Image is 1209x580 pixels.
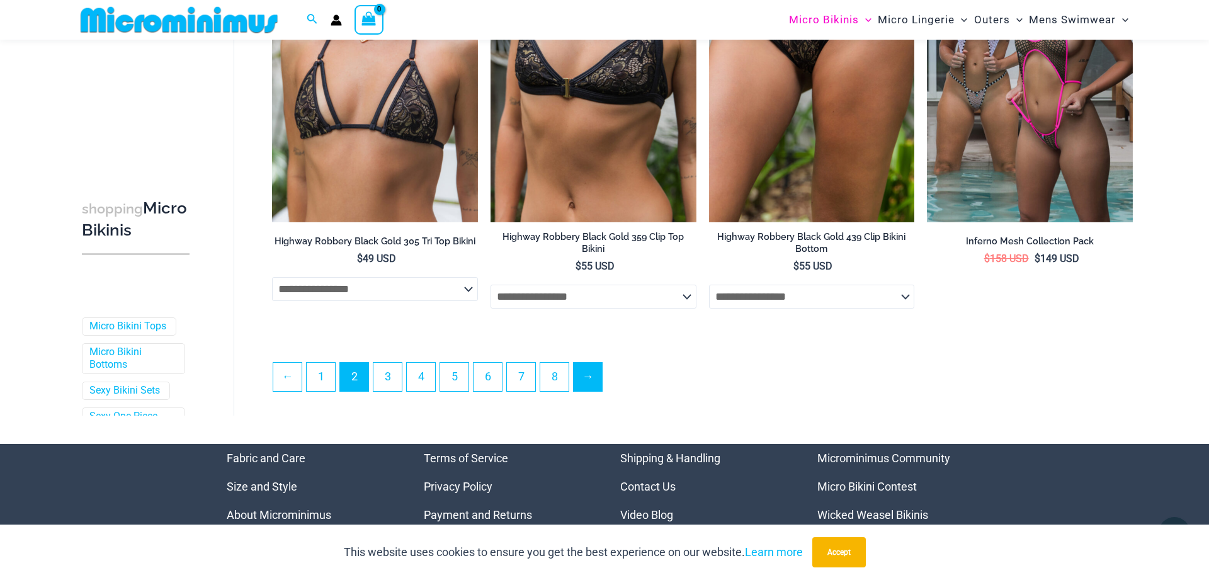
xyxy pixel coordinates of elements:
[927,236,1133,252] a: Inferno Mesh Collection Pack
[89,384,160,397] a: Sexy Bikini Sets
[355,5,383,34] a: View Shopping Cart, empty
[984,253,990,264] span: $
[424,508,532,521] a: Payment and Returns
[491,231,696,259] a: Highway Robbery Black Gold 359 Clip Top Bikini
[76,6,283,34] img: MM SHOP LOGO FLAT
[817,444,983,529] nav: Menu
[227,508,331,521] a: About Microminimus
[1010,4,1023,36] span: Menu Toggle
[1026,4,1132,36] a: Mens SwimwearMenu ToggleMenu Toggle
[89,410,175,436] a: Sexy One Piece Monokinis
[540,363,569,391] a: Page 8
[89,320,166,333] a: Micro Bikini Tops
[812,537,866,567] button: Accept
[745,545,803,559] a: Learn more
[227,444,392,529] nav: Menu
[307,12,318,28] a: Search icon link
[507,363,535,391] a: Page 7
[971,4,1026,36] a: OutersMenu ToggleMenu Toggle
[793,260,799,272] span: $
[82,198,190,241] h3: Micro Bikinis
[424,444,589,529] aside: Footer Widget 2
[817,444,983,529] aside: Footer Widget 4
[955,4,967,36] span: Menu Toggle
[357,253,396,264] bdi: 49 USD
[307,363,335,391] a: Page 1
[227,480,297,493] a: Size and Style
[331,14,342,26] a: Account icon link
[424,480,492,493] a: Privacy Policy
[784,2,1133,38] nav: Site Navigation
[793,260,832,272] bdi: 55 USD
[357,253,363,264] span: $
[984,253,1029,264] bdi: 158 USD
[576,260,581,272] span: $
[620,480,676,493] a: Contact Us
[875,4,970,36] a: Micro LingerieMenu ToggleMenu Toggle
[878,4,955,36] span: Micro Lingerie
[974,4,1010,36] span: Outers
[1035,253,1040,264] span: $
[227,444,392,529] aside: Footer Widget 1
[927,236,1133,247] h2: Inferno Mesh Collection Pack
[272,236,478,252] a: Highway Robbery Black Gold 305 Tri Top Bikini
[817,508,928,521] a: Wicked Weasel Bikinis
[574,363,602,391] a: →
[1029,4,1116,36] span: Mens Swimwear
[340,363,368,391] span: Page 2
[620,444,786,529] nav: Menu
[576,260,615,272] bdi: 55 USD
[789,4,859,36] span: Micro Bikinis
[227,452,305,465] a: Fabric and Care
[491,231,696,254] h2: Highway Robbery Black Gold 359 Clip Top Bikini
[1116,4,1128,36] span: Menu Toggle
[273,363,302,391] a: ←
[407,363,435,391] a: Page 4
[272,362,1133,399] nav: Product Pagination
[424,444,589,529] nav: Menu
[424,452,508,465] a: Terms of Service
[373,363,402,391] a: Page 3
[709,231,915,254] h2: Highway Robbery Black Gold 439 Clip Bikini Bottom
[859,4,871,36] span: Menu Toggle
[786,4,875,36] a: Micro BikinisMenu ToggleMenu Toggle
[620,444,786,529] aside: Footer Widget 3
[344,543,803,562] p: This website uses cookies to ensure you get the best experience on our website.
[440,363,468,391] a: Page 5
[89,346,175,372] a: Micro Bikini Bottoms
[620,508,673,521] a: Video Blog
[620,452,720,465] a: Shipping & Handling
[272,236,478,247] h2: Highway Robbery Black Gold 305 Tri Top Bikini
[817,480,917,493] a: Micro Bikini Contest
[474,363,502,391] a: Page 6
[1035,253,1079,264] bdi: 149 USD
[817,452,950,465] a: Microminimus Community
[82,201,143,217] span: shopping
[709,231,915,259] a: Highway Robbery Black Gold 439 Clip Bikini Bottom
